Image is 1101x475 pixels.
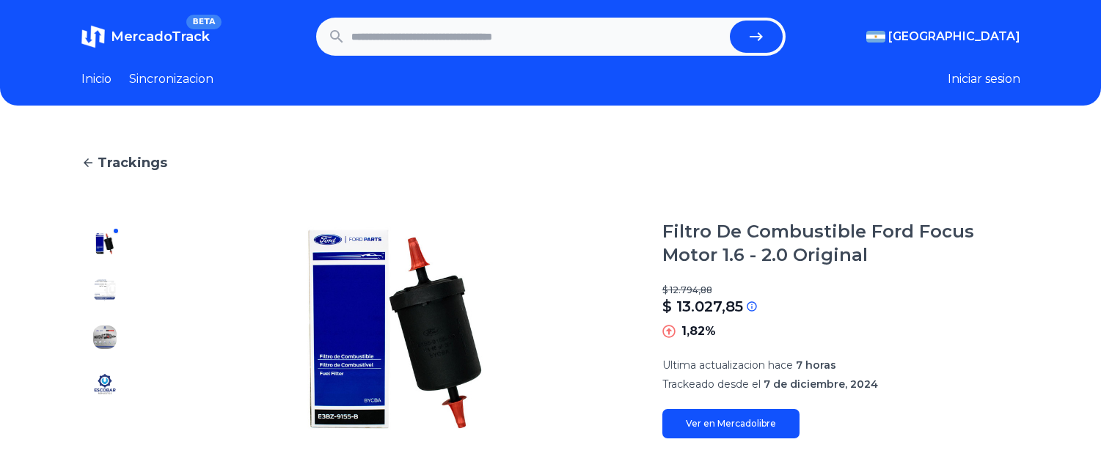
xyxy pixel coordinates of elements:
[93,325,117,349] img: Filtro De Combustible Ford Focus Motor 1.6 - 2.0 Original
[186,15,221,29] span: BETA
[81,25,105,48] img: MercadoTrack
[866,31,885,43] img: Argentina
[796,358,836,372] span: 7 horas
[662,284,1020,296] p: $ 12.794,88
[129,70,213,88] a: Sincronizacion
[948,70,1020,88] button: Iniciar sesion
[98,152,167,173] span: Trackings
[764,378,878,391] span: 7 de diciembre, 2024
[662,409,800,438] a: Ver en Mercadolibre
[158,220,633,438] img: Filtro De Combustible Ford Focus Motor 1.6 - 2.0 Original
[662,378,761,391] span: Trackeado desde el
[93,372,117,396] img: Filtro De Combustible Ford Focus Motor 1.6 - 2.0 Original
[93,279,117,302] img: Filtro De Combustible Ford Focus Motor 1.6 - 2.0 Original
[93,232,117,255] img: Filtro De Combustible Ford Focus Motor 1.6 - 2.0 Original
[662,358,793,372] span: Ultima actualizacion hace
[681,323,716,340] p: 1,82%
[662,220,1020,267] h1: Filtro De Combustible Ford Focus Motor 1.6 - 2.0 Original
[81,152,1020,173] a: Trackings
[111,29,210,45] span: MercadoTrack
[888,28,1020,45] span: [GEOGRAPHIC_DATA]
[81,70,111,88] a: Inicio
[662,296,743,317] p: $ 13.027,85
[81,25,210,48] a: MercadoTrackBETA
[866,28,1020,45] button: [GEOGRAPHIC_DATA]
